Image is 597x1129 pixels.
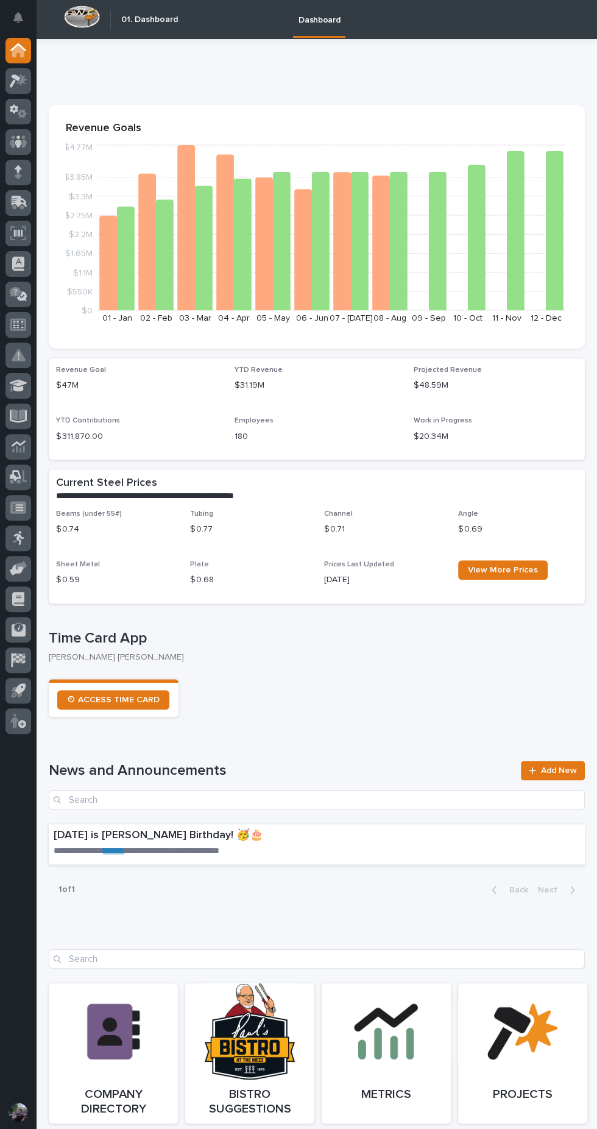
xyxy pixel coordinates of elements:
[102,314,132,322] text: 01 - Jan
[67,288,93,296] tspan: $550K
[56,366,106,374] span: Revenue Goal
[49,875,85,905] p: 1 of 1
[373,314,406,322] text: 08 - Aug
[121,15,178,25] h2: 01. Dashboard
[69,230,93,239] tspan: $2.2M
[56,574,175,586] p: $ 0.59
[235,430,398,443] p: 180
[49,983,178,1124] a: Company Directory
[57,690,169,710] a: ⏲ ACCESS TIME CARD
[468,566,538,574] span: View More Prices
[15,12,31,32] div: Notifications
[453,314,482,322] text: 10 - Oct
[218,314,250,322] text: 04 - Apr
[49,630,580,647] p: Time Card App
[256,314,290,322] text: 05 - May
[458,523,578,536] p: $ 0.69
[56,477,157,490] h2: Current Steel Prices
[65,250,93,258] tspan: $1.65M
[190,523,309,536] p: $ 0.77
[541,766,577,775] span: Add New
[64,174,93,182] tspan: $3.85M
[235,379,398,392] p: $31.19M
[538,886,565,894] span: Next
[54,829,468,842] p: [DATE] is [PERSON_NAME] Birthday! 🥳🎂
[482,885,533,896] button: Back
[56,523,175,536] p: $ 0.74
[49,949,585,969] input: Search
[190,561,209,568] span: Plate
[458,983,587,1124] a: Projects
[65,212,93,220] tspan: $2.75M
[324,510,353,518] span: Channel
[458,560,548,580] a: View More Prices
[66,122,568,135] p: Revenue Goals
[458,510,478,518] span: Angle
[322,983,451,1124] a: Metrics
[414,430,578,443] p: $20.34M
[412,314,446,322] text: 09 - Sep
[56,510,122,518] span: Beams (under 55#)
[521,761,585,780] a: Add New
[531,314,562,322] text: 12 - Dec
[296,314,328,322] text: 06 - Jun
[67,696,160,704] span: ⏲ ACCESS TIME CARD
[414,417,472,424] span: Work in Progress
[64,144,93,152] tspan: $4.77M
[56,417,120,424] span: YTD Contributions
[49,762,514,780] h1: News and Announcements
[49,790,585,810] input: Search
[56,430,220,443] p: $ 311,870.00
[414,366,482,374] span: Projected Revenue
[82,307,93,315] tspan: $0
[5,5,31,30] button: Notifications
[324,561,394,568] span: Prices Last Updated
[73,269,93,277] tspan: $1.1M
[56,561,100,568] span: Sheet Metal
[324,523,443,536] p: $ 0.71
[190,574,309,586] p: $ 0.68
[69,193,93,201] tspan: $3.3M
[492,314,521,322] text: 11 - Nov
[414,379,578,392] p: $48.59M
[64,5,100,28] img: Workspace Logo
[533,885,585,896] button: Next
[235,366,283,374] span: YTD Revenue
[185,983,314,1124] a: Bistro Suggestions
[330,314,373,322] text: 07 - [DATE]
[190,510,213,518] span: Tubing
[502,886,528,894] span: Back
[49,652,575,663] p: [PERSON_NAME] [PERSON_NAME]
[140,314,172,322] text: 02 - Feb
[5,1100,31,1125] button: users-avatar
[235,417,274,424] span: Employees
[324,574,443,586] p: [DATE]
[179,314,211,322] text: 03 - Mar
[56,379,220,392] p: $47M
